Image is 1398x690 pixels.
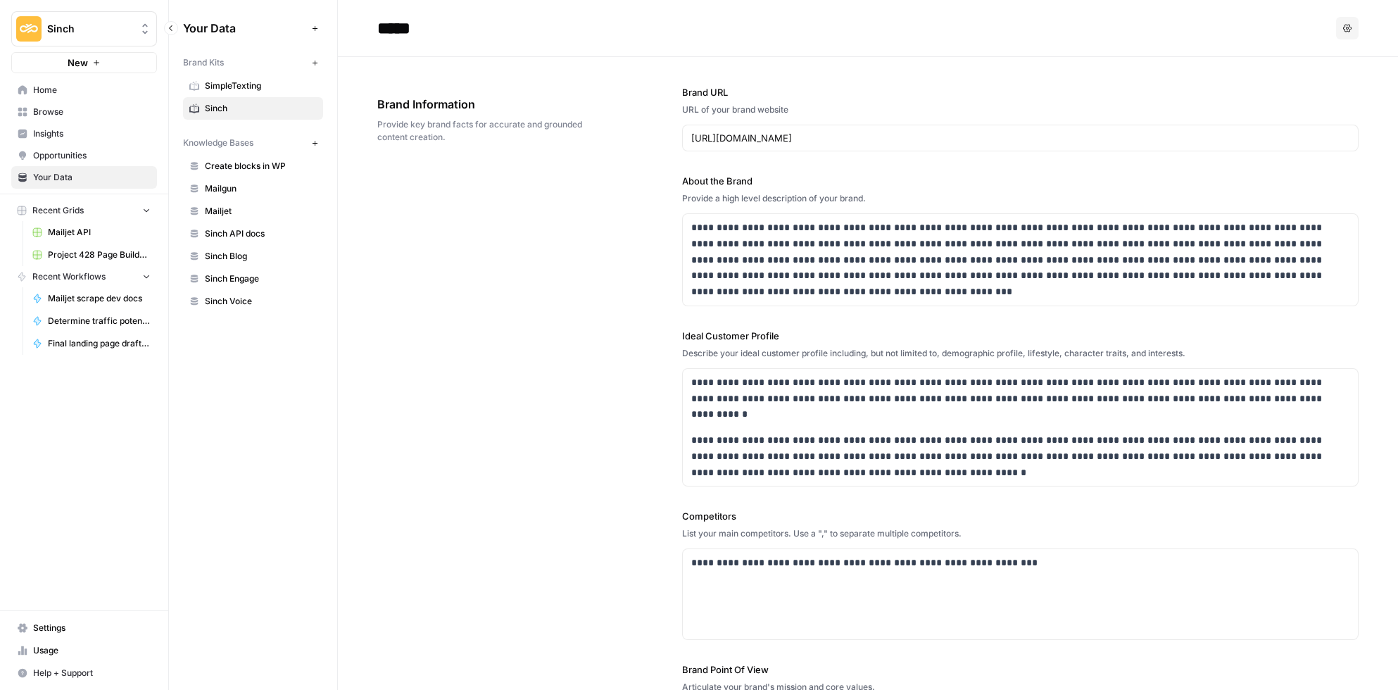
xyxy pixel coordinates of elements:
a: Sinch Blog [183,245,323,268]
span: Your Data [183,20,306,37]
span: Home [33,84,151,96]
label: Competitors [682,509,1359,523]
a: Settings [11,617,157,639]
span: Provide key brand facts for accurate and grounded content creation. [377,118,603,144]
span: Opportunities [33,149,151,162]
a: Mailgun [183,177,323,200]
div: List your main competitors. Use a "," to separate multiple competitors. [682,527,1359,540]
a: Sinch [183,97,323,120]
span: Determine traffic potential for a keyword [48,315,151,327]
span: Brand Information [377,96,603,113]
span: Sinch Voice [205,295,317,308]
span: Browse [33,106,151,118]
span: Settings [33,622,151,634]
a: Determine traffic potential for a keyword [26,310,157,332]
img: Sinch Logo [16,16,42,42]
button: New [11,52,157,73]
button: Workspace: Sinch [11,11,157,46]
span: Mailjet [205,205,317,218]
span: Mailgun [205,182,317,195]
a: Final landing page drafter for Project 428 ([PERSON_NAME]) [26,332,157,355]
a: Create blocks in WP [183,155,323,177]
span: Create blocks in WP [205,160,317,172]
span: Your Data [33,171,151,184]
span: Sinch [47,22,132,36]
div: URL of your brand website [682,103,1359,116]
span: Sinch [205,102,317,115]
span: Mailjet scrape dev docs [48,292,151,305]
span: Sinch API docs [205,227,317,240]
a: Mailjet API [26,221,157,244]
span: Help + Support [33,667,151,679]
span: Sinch Engage [205,272,317,285]
div: Provide a high level description of your brand. [682,192,1359,205]
a: Home [11,79,157,101]
label: Brand URL [682,85,1359,99]
a: Sinch Engage [183,268,323,290]
span: Final landing page drafter for Project 428 ([PERSON_NAME]) [48,337,151,350]
button: Recent Grids [11,200,157,221]
label: Brand Point Of View [682,663,1359,677]
label: Ideal Customer Profile [682,329,1359,343]
button: Recent Workflows [11,266,157,287]
a: SimpleTexting [183,75,323,97]
a: Usage [11,639,157,662]
span: Usage [33,644,151,657]
div: Describe your ideal customer profile including, but not limited to, demographic profile, lifestyl... [682,347,1359,360]
span: Brand Kits [183,56,224,69]
span: Mailjet API [48,226,151,239]
a: Your Data [11,166,157,189]
span: Project 428 Page Builder Tracker (NEW) [48,249,151,261]
span: SimpleTexting [205,80,317,92]
a: Sinch Voice [183,290,323,313]
button: Help + Support [11,662,157,684]
span: Insights [33,127,151,140]
input: www.sundaysoccer.com [691,131,1350,145]
span: New [68,56,88,70]
span: Recent Workflows [32,270,106,283]
span: Knowledge Bases [183,137,253,149]
a: Sinch API docs [183,222,323,245]
span: Recent Grids [32,204,84,217]
label: About the Brand [682,174,1359,188]
a: Browse [11,101,157,123]
a: Project 428 Page Builder Tracker (NEW) [26,244,157,266]
a: Insights [11,123,157,145]
a: Opportunities [11,144,157,167]
span: Sinch Blog [205,250,317,263]
a: Mailjet scrape dev docs [26,287,157,310]
a: Mailjet [183,200,323,222]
